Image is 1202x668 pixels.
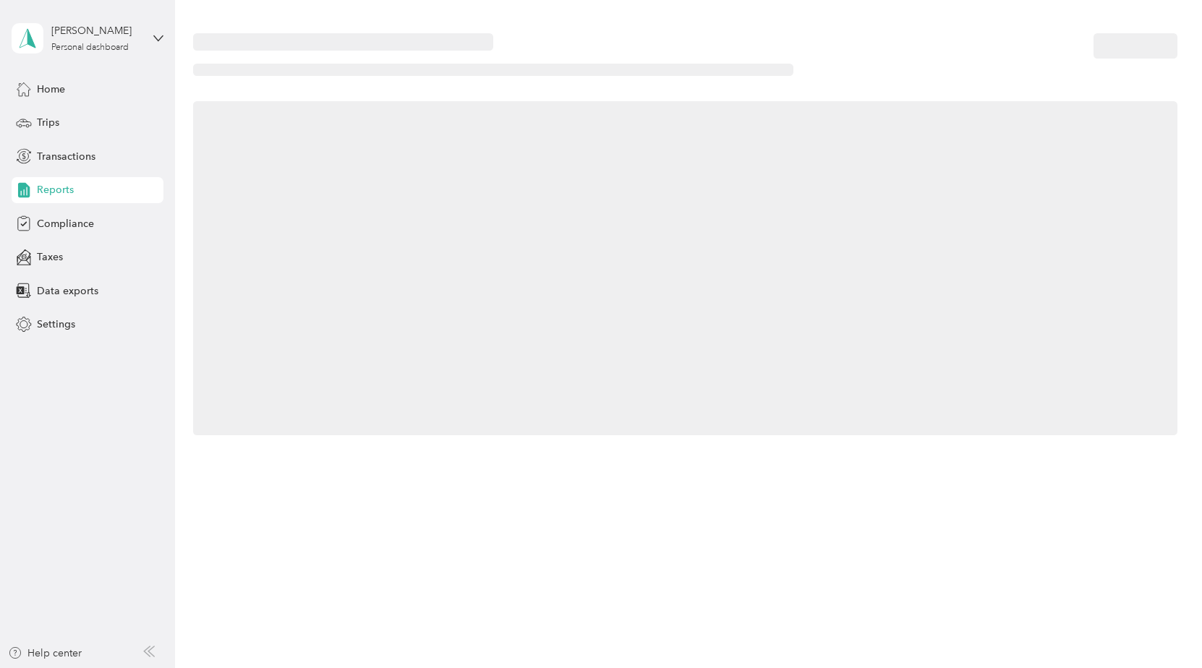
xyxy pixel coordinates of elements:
[51,23,142,38] div: [PERSON_NAME]
[37,317,75,332] span: Settings
[37,182,74,197] span: Reports
[37,283,98,299] span: Data exports
[8,646,82,661] button: Help center
[51,43,129,52] div: Personal dashboard
[37,82,65,97] span: Home
[1121,587,1202,668] iframe: Everlance-gr Chat Button Frame
[37,149,95,164] span: Transactions
[37,216,94,231] span: Compliance
[37,249,63,265] span: Taxes
[37,115,59,130] span: Trips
